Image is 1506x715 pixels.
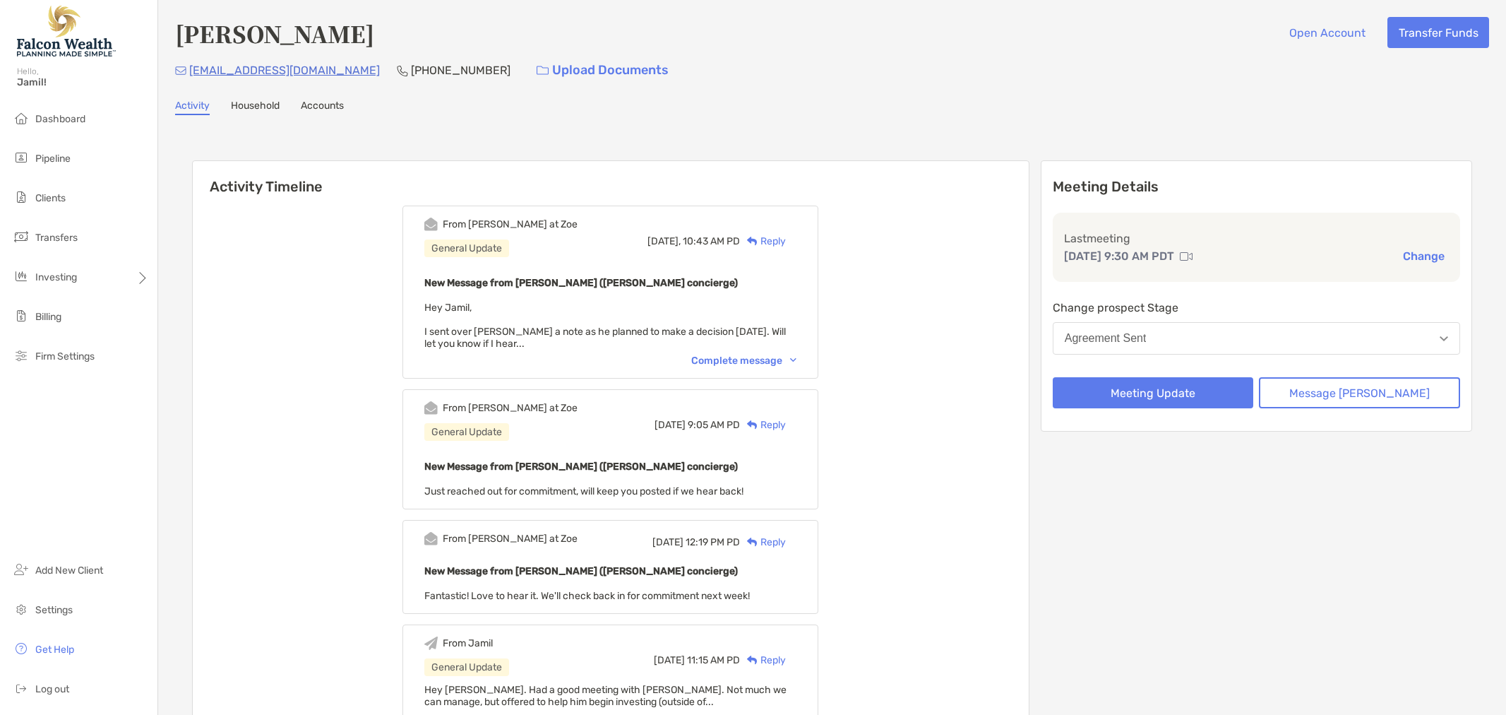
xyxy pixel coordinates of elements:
[301,100,344,115] a: Accounts
[1053,299,1460,317] p: Change prospect Stage
[647,235,681,247] span: [DATE],
[691,355,796,367] div: Complete message
[686,536,740,548] span: 12:19 PM PD
[35,604,73,616] span: Settings
[740,234,786,249] div: Reply
[35,113,85,125] span: Dashboard
[193,161,1029,195] h6: Activity Timeline
[35,271,77,283] span: Investing
[35,153,71,165] span: Pipeline
[443,218,578,230] div: From [PERSON_NAME] at Zoe
[13,189,30,206] img: clients icon
[740,653,786,668] div: Reply
[740,418,786,432] div: Reply
[1278,17,1376,48] button: Open Account
[424,684,787,708] span: Hey [PERSON_NAME]. Had a good meeting with [PERSON_NAME]. Not much we can manage, but offered to ...
[13,347,30,364] img: firm-settings icon
[424,277,738,289] b: New Message from [PERSON_NAME] ([PERSON_NAME] concierge)
[397,65,408,76] img: Phone Icon
[655,419,686,431] span: [DATE]
[688,419,740,431] span: 9:05 AM PD
[13,307,30,324] img: billing icon
[527,55,678,85] a: Upload Documents
[1259,377,1460,408] button: Message [PERSON_NAME]
[424,240,509,257] div: General Update
[1053,377,1254,408] button: Meeting Update
[443,402,578,414] div: From [PERSON_NAME] at Zoe
[683,235,740,247] span: 10:43 AM PD
[35,311,61,323] span: Billing
[424,565,738,577] b: New Message from [PERSON_NAME] ([PERSON_NAME] concierge)
[231,100,280,115] a: Household
[1053,322,1460,355] button: Agreement Sent
[747,237,758,246] img: Reply icon
[13,149,30,166] img: pipeline icon
[1180,251,1193,262] img: communication type
[1440,336,1448,341] img: Open dropdown arrow
[13,640,30,657] img: get-help icon
[175,17,374,49] h4: [PERSON_NAME]
[35,350,95,362] span: Firm Settings
[537,66,549,76] img: button icon
[747,656,758,665] img: Reply icon
[424,461,738,473] b: New Message from [PERSON_NAME] ([PERSON_NAME] concierge)
[1064,230,1449,247] p: Last meeting
[424,401,438,415] img: Event icon
[13,561,30,578] img: add_new_client icon
[424,485,743,497] span: Just reached out for commitment, will keep you posted if we hear back!
[424,590,750,602] span: Fantastic! Love to hear it. We'll check back in for commitment next week!
[17,6,116,57] img: Falcon Wealth Planning Logo
[411,61,510,79] p: [PHONE_NUMBER]
[13,110,30,126] img: dashboard icon
[13,268,30,285] img: investing icon
[35,192,66,204] span: Clients
[17,76,149,88] span: Jamil!
[424,218,438,231] img: Event icon
[35,644,74,656] span: Get Help
[35,232,78,244] span: Transfers
[13,680,30,697] img: logout icon
[1387,17,1489,48] button: Transfer Funds
[424,637,438,650] img: Event icon
[35,565,103,577] span: Add New Client
[790,358,796,362] img: Chevron icon
[687,654,740,666] span: 11:15 AM PD
[740,535,786,550] div: Reply
[443,533,578,545] div: From [PERSON_NAME] at Zoe
[1399,249,1449,264] button: Change
[654,654,685,666] span: [DATE]
[1065,332,1147,345] div: Agreement Sent
[424,423,509,441] div: General Update
[424,302,786,350] span: Hey Jamil, I sent over [PERSON_NAME] a note as he planned to make a decision [DATE]. Will let you...
[175,100,210,115] a: Activity
[443,637,493,649] div: From Jamil
[1053,178,1460,196] p: Meeting Details
[35,683,69,695] span: Log out
[747,538,758,547] img: Reply icon
[424,532,438,545] img: Event icon
[652,536,683,548] span: [DATE]
[175,66,186,75] img: Email Icon
[424,658,509,676] div: General Update
[13,228,30,245] img: transfers icon
[13,601,30,617] img: settings icon
[747,420,758,430] img: Reply icon
[1064,247,1174,265] p: [DATE] 9:30 AM PDT
[189,61,380,79] p: [EMAIL_ADDRESS][DOMAIN_NAME]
